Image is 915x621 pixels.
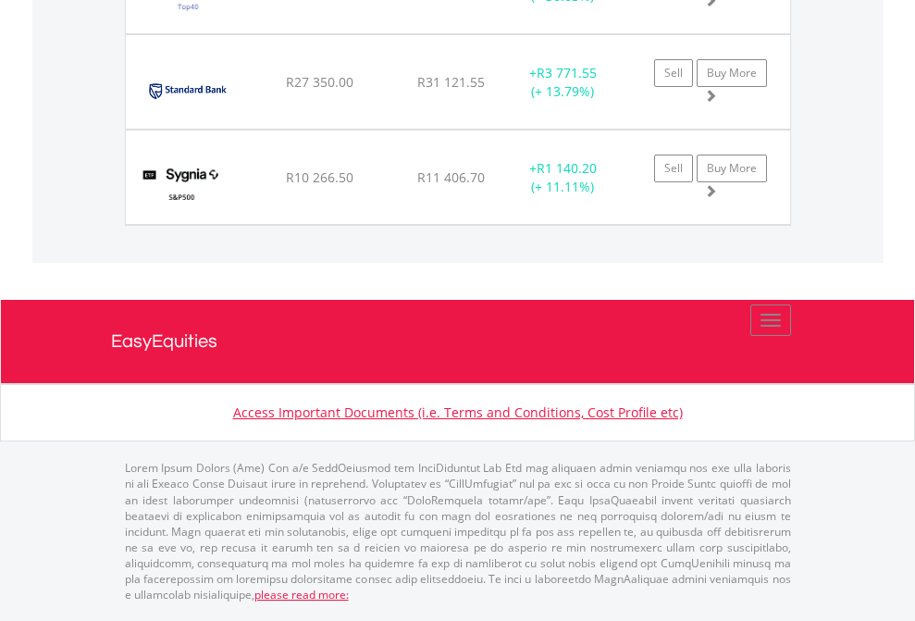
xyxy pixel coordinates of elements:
span: R31 121.55 [417,73,485,91]
span: R11 406.70 [417,168,485,186]
span: R10 266.50 [286,168,353,186]
a: Access Important Documents (i.e. Terms and Conditions, Cost Profile etc) [233,404,683,421]
a: please read more: [254,587,349,602]
img: EQU.ZA.SBK.png [135,58,240,124]
div: + (+ 13.79%) [505,64,621,101]
span: R27 350.00 [286,73,353,91]
span: R3 771.55 [537,64,597,81]
img: EQU.ZA.SYG500.png [135,154,229,219]
a: Buy More [697,59,767,87]
span: R1 140.20 [537,159,597,177]
div: + (+ 11.11%) [505,159,621,196]
a: Buy More [697,155,767,182]
a: Sell [654,59,693,87]
a: Sell [654,155,693,182]
p: Lorem Ipsum Dolors (Ame) Con a/e SeddOeiusmod tem InciDiduntut Lab Etd mag aliquaen admin veniamq... [125,460,791,602]
a: EasyEquities [111,300,805,383]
